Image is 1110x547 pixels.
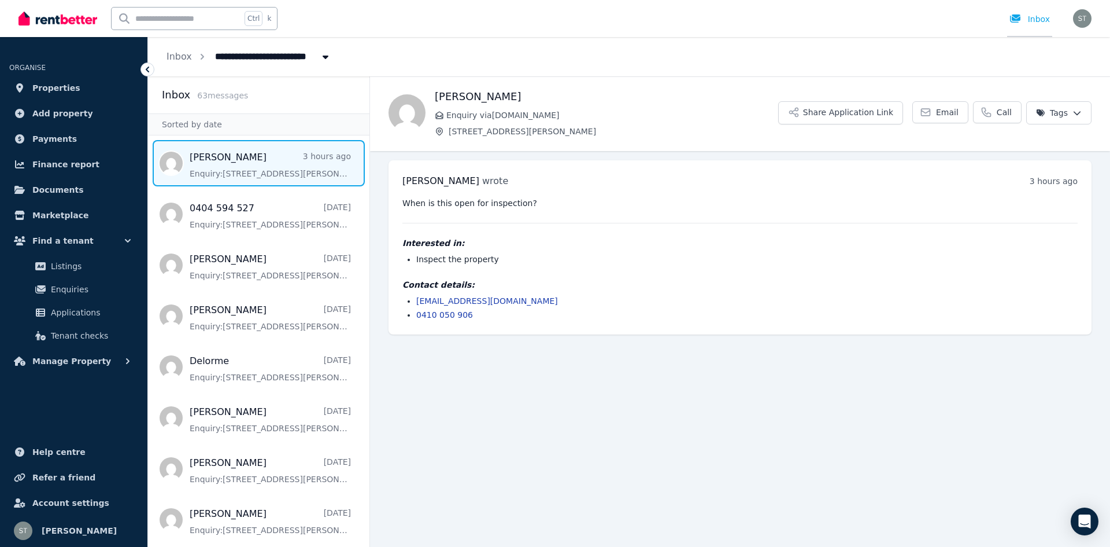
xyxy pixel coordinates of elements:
button: Find a tenant [9,229,138,252]
span: Find a tenant [32,234,94,248]
a: Marketplace [9,204,138,227]
pre: When is this open for inspection? [402,197,1078,209]
img: RentBetter [18,10,97,27]
a: Applications [14,301,134,324]
a: Delorme[DATE]Enquiry:[STREET_ADDRESS][PERSON_NAME]. [190,354,351,383]
span: Tags [1036,107,1068,119]
a: Inbox [166,51,192,62]
span: Finance report [32,157,99,171]
span: Enquiry via [DOMAIN_NAME] [446,109,778,121]
a: [PERSON_NAME][DATE]Enquiry:[STREET_ADDRESS][PERSON_NAME]. [190,456,351,485]
span: Call [997,107,1012,118]
span: Refer a friend [32,471,95,484]
a: Add property [9,102,138,125]
div: Inbox [1009,13,1050,25]
a: 0410 050 906 [416,310,473,320]
nav: Breadcrumb [148,37,350,76]
button: Share Application Link [778,101,903,124]
span: Manage Property [32,354,111,368]
span: Account settings [32,496,109,510]
a: Email [912,101,968,123]
a: Tenant checks [14,324,134,347]
a: Help centre [9,440,138,464]
a: Finance report [9,153,138,176]
span: [PERSON_NAME] [42,524,117,538]
span: [STREET_ADDRESS][PERSON_NAME] [449,126,778,137]
a: [EMAIL_ADDRESS][DOMAIN_NAME] [416,296,558,306]
a: Listings [14,255,134,278]
img: Brad [388,94,425,131]
a: 0404 594 527[DATE]Enquiry:[STREET_ADDRESS][PERSON_NAME]. [190,201,351,230]
img: Saskia Theobald [14,522,32,540]
span: Add property [32,107,93,120]
button: Manage Property [9,350,138,373]
span: Applications [51,306,129,320]
a: [PERSON_NAME]3 hours agoEnquiry:[STREET_ADDRESS][PERSON_NAME]. [190,150,351,179]
span: Documents [32,183,84,197]
span: Marketplace [32,208,88,222]
a: [PERSON_NAME][DATE]Enquiry:[STREET_ADDRESS][PERSON_NAME]. [190,507,351,536]
a: Payments [9,127,138,150]
span: Listings [51,259,129,273]
span: Email [936,107,959,118]
h1: [PERSON_NAME] [435,89,778,105]
div: Open Intercom Messenger [1071,508,1098,535]
h4: Contact details: [402,279,1078,291]
a: [PERSON_NAME][DATE]Enquiry:[STREET_ADDRESS][PERSON_NAME]. [190,252,351,281]
span: [PERSON_NAME] [402,175,479,186]
img: Saskia Theobald [1073,9,1091,28]
span: wrote [482,175,508,186]
span: Properties [32,81,80,95]
a: Account settings [9,491,138,515]
div: Sorted by date [148,113,369,135]
a: [PERSON_NAME][DATE]Enquiry:[STREET_ADDRESS][PERSON_NAME]. [190,303,351,332]
a: Enquiries [14,278,134,301]
a: Refer a friend [9,466,138,489]
span: ORGANISE [9,64,46,72]
span: Help centre [32,445,86,459]
span: Enquiries [51,282,129,296]
time: 3 hours ago [1030,177,1078,186]
span: Payments [32,132,77,146]
a: [PERSON_NAME][DATE]Enquiry:[STREET_ADDRESS][PERSON_NAME]. [190,405,351,434]
li: Inspect the property [416,254,1078,265]
a: Documents [9,178,138,201]
span: Tenant checks [51,329,129,343]
span: Ctrl [245,11,262,26]
a: Call [973,101,1022,123]
h2: Inbox [162,87,190,103]
h4: Interested in: [402,237,1078,249]
span: k [267,14,271,23]
a: Properties [9,76,138,100]
span: 63 message s [197,91,248,100]
button: Tags [1026,101,1091,124]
